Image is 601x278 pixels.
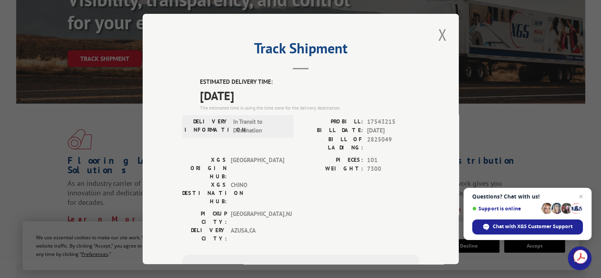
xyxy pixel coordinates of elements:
[301,117,363,127] label: PROBILL:
[472,193,583,200] span: Questions? Chat with us!
[367,156,419,165] span: 101
[231,156,284,181] span: [GEOGRAPHIC_DATA]
[367,117,419,127] span: 17543215
[301,165,363,174] label: WEIGHT:
[185,117,229,135] label: DELIVERY INFORMATION:
[435,24,449,45] button: Close modal
[231,210,284,226] span: [GEOGRAPHIC_DATA] , NJ
[493,223,573,230] span: Chat with XGS Customer Support
[367,126,419,135] span: [DATE]
[367,165,419,174] span: 7300
[568,246,592,270] a: Open chat
[200,78,419,87] label: ESTIMATED DELIVERY TIME:
[200,87,419,104] span: [DATE]
[233,117,286,135] span: In Transit to Destination
[367,135,419,152] span: 2825049
[182,43,419,58] h2: Track Shipment
[182,156,227,181] label: XGS ORIGIN HUB:
[182,210,227,226] label: PICKUP CITY:
[231,181,284,206] span: CHINO
[200,104,419,112] div: The estimated time is using the time zone for the delivery destination.
[301,156,363,165] label: PIECES:
[231,226,284,243] span: AZUSA , CA
[301,135,363,152] label: BILL OF LADING:
[182,226,227,243] label: DELIVERY CITY:
[182,181,227,206] label: XGS DESTINATION HUB:
[472,219,583,235] span: Chat with XGS Customer Support
[301,126,363,135] label: BILL DATE:
[472,206,539,212] span: Support is online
